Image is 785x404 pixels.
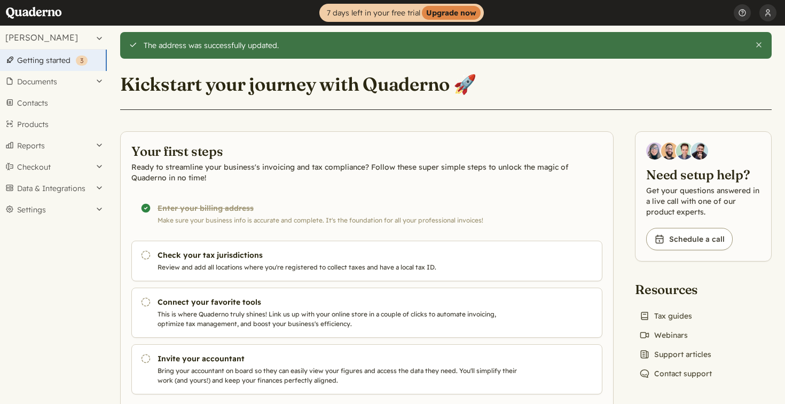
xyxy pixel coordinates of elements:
p: Bring your accountant on board so they can easily view your figures and access the data they need... [158,366,522,385]
img: Javier Rubio, DevRel at Quaderno [691,142,708,160]
a: 7 days left in your free trialUpgrade now [319,4,484,22]
img: Jairo Fumero, Account Executive at Quaderno [661,142,678,160]
p: Review and add all locations where you're registered to collect taxes and have a local tax ID. [158,263,522,272]
a: Invite your accountant Bring your accountant on board so they can easily view your figures and ac... [131,344,602,394]
a: Connect your favorite tools This is where Quaderno truly shines! Link us up with your online stor... [131,288,602,338]
h2: Need setup help? [646,166,760,183]
p: Get your questions answered in a live call with one of our product experts. [646,185,760,217]
a: Webinars [635,328,692,343]
p: This is where Quaderno truly shines! Link us up with your online store in a couple of clicks to a... [158,310,522,329]
p: Ready to streamline your business's invoicing and tax compliance? Follow these super simple steps... [131,162,602,183]
strong: Upgrade now [422,6,481,20]
h1: Kickstart your journey with Quaderno 🚀 [120,73,476,96]
span: 3 [80,57,83,65]
h2: Your first steps [131,142,602,160]
a: Tax guides [635,308,696,323]
div: The address was successfully updated. [144,41,747,50]
h3: Connect your favorite tools [158,297,522,307]
a: Check your tax jurisdictions Review and add all locations where you're registered to collect taxe... [131,241,602,281]
h2: Resources [635,281,716,298]
a: Contact support [635,366,716,381]
img: Ivo Oltmans, Business Developer at Quaderno [676,142,693,160]
h3: Invite your accountant [158,353,522,364]
a: Support articles [635,347,716,362]
a: Schedule a call [646,228,733,250]
img: Diana Carrasco, Account Executive at Quaderno [646,142,663,160]
h3: Check your tax jurisdictions [158,250,522,260]
button: Close this alert [755,41,763,49]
